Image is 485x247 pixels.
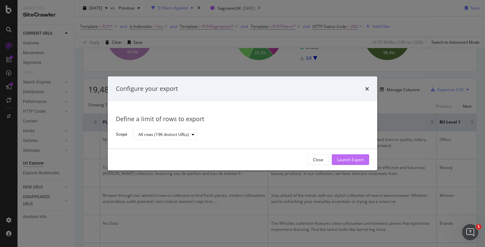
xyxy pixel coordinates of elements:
[307,154,329,165] button: Close
[462,224,478,240] iframe: Intercom live chat
[138,133,189,137] div: All rows (19K distinct URLs)
[116,132,127,139] label: Scope
[337,157,364,163] div: Launch Export
[108,76,377,170] div: modal
[133,129,197,140] button: All rows (19K distinct URLs)
[365,84,369,93] div: times
[116,84,178,93] div: Configure your export
[476,224,481,230] span: 1
[116,115,369,123] div: Define a limit of rows to export
[332,154,369,165] button: Launch Export
[313,157,323,163] div: Close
